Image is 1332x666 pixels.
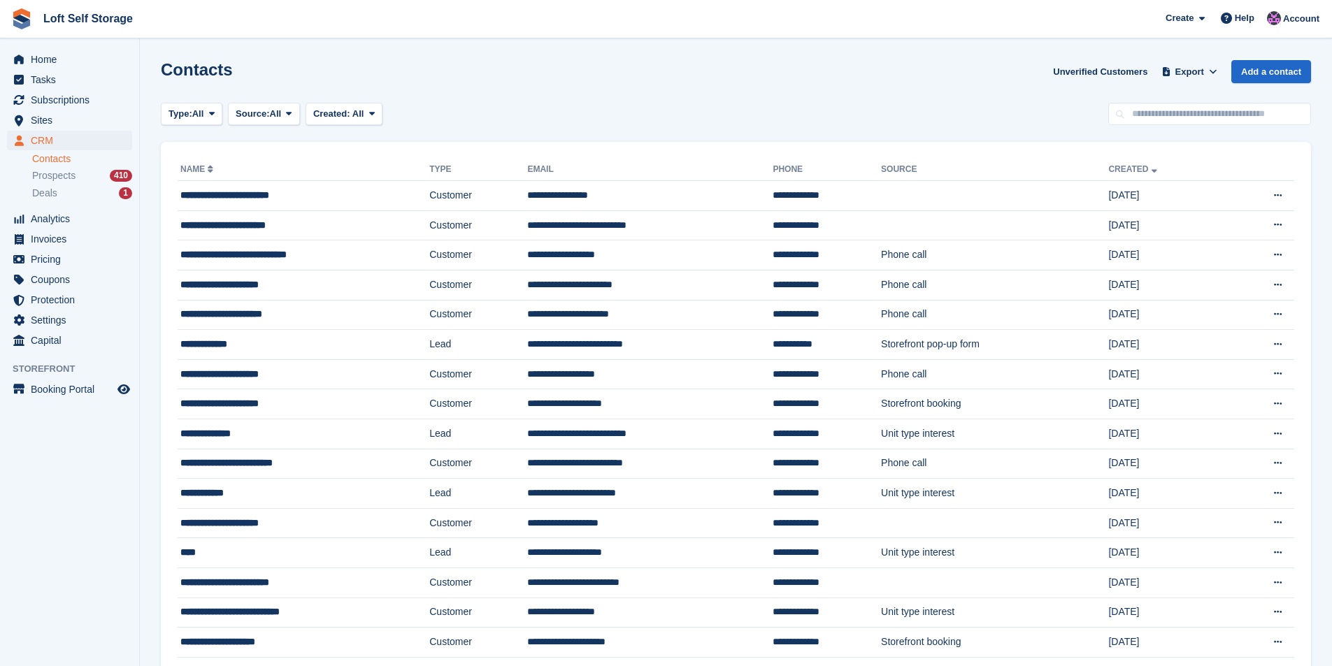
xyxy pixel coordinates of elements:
[429,159,527,181] th: Type
[881,159,1108,181] th: Source
[1108,538,1226,568] td: [DATE]
[31,249,115,269] span: Pricing
[527,159,773,181] th: Email
[429,359,527,389] td: Customer
[32,186,132,201] a: Deals 1
[1108,628,1226,658] td: [DATE]
[429,567,527,598] td: Customer
[7,249,132,269] a: menu
[31,290,115,310] span: Protection
[119,187,132,199] div: 1
[429,449,527,479] td: Customer
[1047,60,1153,83] a: Unverified Customers
[7,90,132,110] a: menu
[1108,598,1226,628] td: [DATE]
[161,103,222,126] button: Type: All
[429,479,527,509] td: Lead
[1166,11,1194,25] span: Create
[1108,389,1226,419] td: [DATE]
[161,60,233,79] h1: Contacts
[38,7,138,30] a: Loft Self Storage
[192,107,204,121] span: All
[1108,164,1159,174] a: Created
[429,330,527,360] td: Lead
[429,508,527,538] td: Customer
[31,331,115,350] span: Capital
[1108,210,1226,240] td: [DATE]
[773,159,881,181] th: Phone
[1108,300,1226,330] td: [DATE]
[1108,181,1226,211] td: [DATE]
[31,209,115,229] span: Analytics
[31,229,115,249] span: Invoices
[1108,330,1226,360] td: [DATE]
[429,598,527,628] td: Customer
[7,331,132,350] a: menu
[7,229,132,249] a: menu
[1283,12,1319,26] span: Account
[32,152,132,166] a: Contacts
[881,270,1108,300] td: Phone call
[32,187,57,200] span: Deals
[31,131,115,150] span: CRM
[881,419,1108,449] td: Unit type interest
[429,419,527,449] td: Lead
[881,389,1108,419] td: Storefront booking
[429,240,527,270] td: Customer
[31,110,115,130] span: Sites
[32,169,76,182] span: Prospects
[11,8,32,29] img: stora-icon-8386f47178a22dfd0bd8f6a31ec36ba5ce8667c1dd55bd0f319d3a0aa187defe.svg
[352,108,364,119] span: All
[7,290,132,310] a: menu
[32,168,132,183] a: Prospects 410
[1108,479,1226,509] td: [DATE]
[7,131,132,150] a: menu
[31,310,115,330] span: Settings
[429,181,527,211] td: Customer
[7,50,132,69] a: menu
[1159,60,1220,83] button: Export
[429,270,527,300] td: Customer
[1108,567,1226,598] td: [DATE]
[31,90,115,110] span: Subscriptions
[31,50,115,69] span: Home
[7,310,132,330] a: menu
[881,628,1108,658] td: Storefront booking
[7,270,132,289] a: menu
[7,110,132,130] a: menu
[228,103,300,126] button: Source: All
[1231,60,1311,83] a: Add a contact
[1108,449,1226,479] td: [DATE]
[7,209,132,229] a: menu
[31,270,115,289] span: Coupons
[306,103,382,126] button: Created: All
[429,628,527,658] td: Customer
[429,389,527,419] td: Customer
[1108,419,1226,449] td: [DATE]
[881,300,1108,330] td: Phone call
[1108,508,1226,538] td: [DATE]
[1108,359,1226,389] td: [DATE]
[7,70,132,89] a: menu
[429,300,527,330] td: Customer
[169,107,192,121] span: Type:
[180,164,216,174] a: Name
[1108,240,1226,270] td: [DATE]
[881,359,1108,389] td: Phone call
[1175,65,1204,79] span: Export
[270,107,282,121] span: All
[881,479,1108,509] td: Unit type interest
[236,107,269,121] span: Source:
[429,210,527,240] td: Customer
[1108,270,1226,300] td: [DATE]
[1235,11,1254,25] span: Help
[1267,11,1281,25] img: Amy Wright
[7,379,132,399] a: menu
[881,598,1108,628] td: Unit type interest
[115,381,132,398] a: Preview store
[881,538,1108,568] td: Unit type interest
[881,240,1108,270] td: Phone call
[110,170,132,182] div: 410
[313,108,350,119] span: Created:
[13,362,139,376] span: Storefront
